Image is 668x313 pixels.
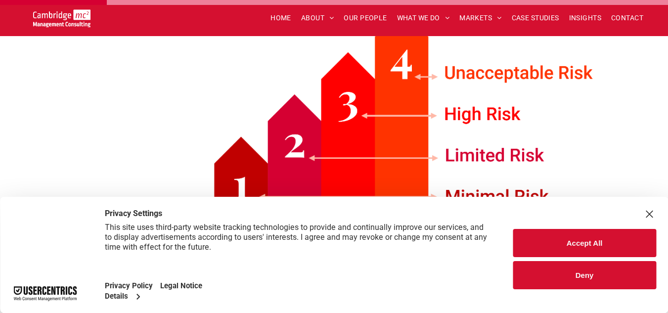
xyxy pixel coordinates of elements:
[454,10,506,26] a: MARKETS
[296,10,339,26] a: ABOUT
[33,9,90,27] img: Go to Homepage
[392,10,455,26] a: WHAT WE DO
[339,10,392,26] a: OUR PEOPLE
[564,10,606,26] a: INSIGHTS
[266,10,296,26] a: HOME
[507,10,564,26] a: CASE STUDIES
[606,10,648,26] a: CONTACT
[206,10,606,236] img: A four-step bar graph showing risk levels from left to right: 1 Minimal Risk, 2 Limited Risk, 3 H...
